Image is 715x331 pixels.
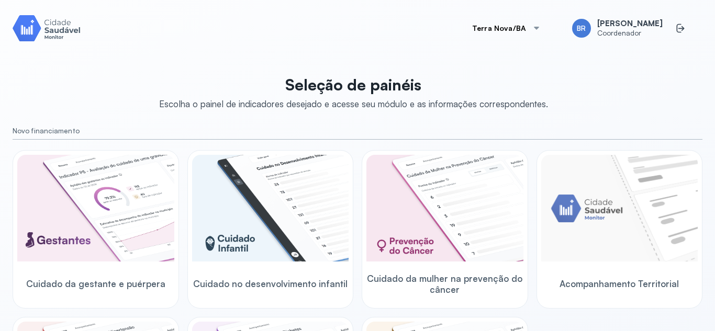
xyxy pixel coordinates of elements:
img: pregnants.png [17,155,174,261]
div: Escolha o painel de indicadores desejado e acesse seu módulo e as informações correspondentes. [159,98,548,109]
span: Cuidado no desenvolvimento infantil [193,278,348,289]
span: Coordenador [597,29,663,38]
img: woman-cancer-prevention-care.png [366,155,523,261]
span: Cuidado da mulher na prevenção do câncer [366,273,523,295]
img: placeholder-module-ilustration.png [541,155,698,261]
p: Seleção de painéis [159,75,548,94]
button: Terra Nova/BA [460,18,553,39]
img: Logotipo do produto Monitor [13,13,81,43]
span: [PERSON_NAME] [597,19,663,29]
span: Cuidado da gestante e puérpera [26,278,165,289]
small: Novo financiamento [13,127,702,135]
img: child-development.png [192,155,349,261]
span: Acompanhamento Territorial [560,278,679,289]
span: BR [577,24,586,33]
